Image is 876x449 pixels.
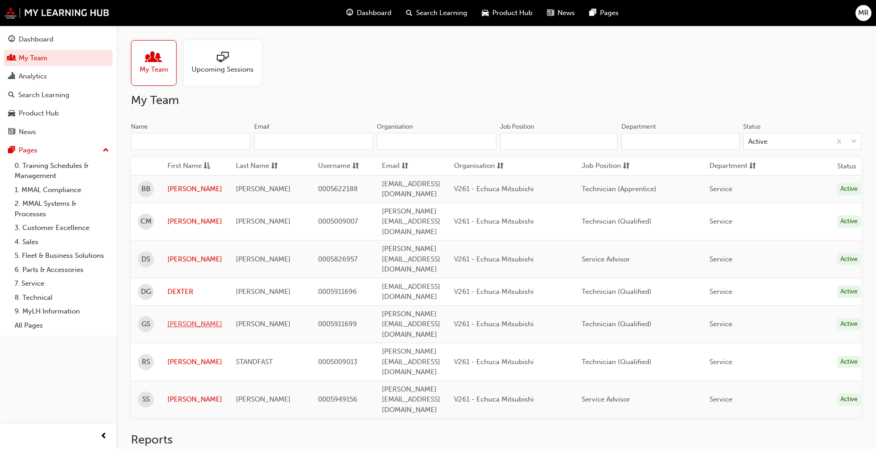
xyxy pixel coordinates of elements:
span: DG [141,287,151,297]
span: news-icon [547,7,554,19]
a: [PERSON_NAME] [167,319,222,329]
div: Active [837,183,861,195]
a: 0. Training Schedules & Management [11,159,113,183]
span: 0005911696 [318,287,357,296]
h2: My Team [131,93,861,108]
span: people-icon [148,52,160,64]
div: Dashboard [19,34,53,45]
span: sorting-icon [352,161,359,172]
span: CM [141,216,151,227]
span: Technician (Qualified) [582,320,652,328]
div: Active [837,215,861,228]
a: Product Hub [4,105,113,122]
button: Usernamesorting-icon [318,161,368,172]
span: Service [709,287,732,296]
a: 4. Sales [11,235,113,249]
input: Organisation [377,133,496,150]
a: DEXTER [167,287,222,297]
span: up-icon [103,145,109,157]
a: guage-iconDashboard [339,4,399,22]
span: GS [141,319,150,329]
button: Pages [4,142,113,159]
span: news-icon [8,128,15,136]
span: Department [709,161,747,172]
span: V261 - Echuca Mitsubishi [454,217,534,225]
span: chart-icon [8,73,15,81]
div: Active [837,253,861,266]
button: MR [855,5,871,21]
span: MR [858,8,869,18]
span: 0005009013 [318,358,358,366]
button: DashboardMy TeamAnalyticsSearch LearningProduct HubNews [4,29,113,142]
span: [PERSON_NAME][EMAIL_ADDRESS][DOMAIN_NAME] [382,385,440,414]
span: V261 - Echuca Mitsubishi [454,255,534,263]
a: [PERSON_NAME] [167,394,222,405]
a: 6. Parts & Accessories [11,263,113,277]
span: pages-icon [8,146,15,155]
a: [PERSON_NAME] [167,216,222,227]
a: 8. Technical [11,291,113,305]
a: Analytics [4,68,113,85]
span: Pages [600,8,619,18]
span: [EMAIL_ADDRESS][DOMAIN_NAME] [382,282,440,301]
span: [PERSON_NAME][EMAIL_ADDRESS][DOMAIN_NAME] [382,310,440,339]
span: 0005826957 [318,255,358,263]
input: Job Position [500,133,618,150]
span: My Team [140,64,168,75]
div: Analytics [19,71,47,82]
a: car-iconProduct Hub [474,4,540,22]
a: All Pages [11,318,113,333]
th: Status [837,161,856,172]
span: [PERSON_NAME] [236,185,291,193]
div: Status [743,122,761,131]
span: [PERSON_NAME][EMAIL_ADDRESS][DOMAIN_NAME] [382,245,440,273]
a: [PERSON_NAME] [167,357,222,367]
a: News [4,124,113,141]
span: Service [709,395,732,403]
span: sorting-icon [401,161,408,172]
span: Technician (Qualified) [582,217,652,225]
div: Pages [19,145,37,156]
span: [PERSON_NAME] [236,395,291,403]
span: Job Position [582,161,621,172]
span: 0005911699 [318,320,357,328]
a: pages-iconPages [582,4,626,22]
span: Service Advisor [582,395,630,403]
div: Active [837,318,861,330]
span: Service [709,185,732,193]
span: Service [709,255,732,263]
a: [PERSON_NAME] [167,254,222,265]
span: Search Learning [416,8,467,18]
div: Active [837,286,861,298]
button: Departmentsorting-icon [709,161,760,172]
span: V261 - Echuca Mitsubishi [454,287,534,296]
div: Active [748,136,767,147]
span: Username [318,161,350,172]
span: Organisation [454,161,495,172]
span: 0005622188 [318,185,358,193]
span: DS [141,254,150,265]
a: My Team [4,50,113,67]
span: Technician (Qualified) [582,358,652,366]
span: guage-icon [8,36,15,44]
span: 0005009007 [318,217,358,225]
a: 9. MyLH Information [11,304,113,318]
span: [PERSON_NAME] [236,255,291,263]
button: Organisationsorting-icon [454,161,504,172]
span: V261 - Echuca Mitsubishi [454,185,534,193]
span: Last Name [236,161,269,172]
input: Email [254,133,374,150]
span: Upcoming Sessions [192,64,254,75]
button: Job Positionsorting-icon [582,161,632,172]
span: First Name [167,161,202,172]
span: people-icon [8,54,15,63]
span: V261 - Echuca Mitsubishi [454,395,534,403]
span: Dashboard [357,8,391,18]
span: Service [709,320,732,328]
button: Emailsorting-icon [382,161,432,172]
a: Upcoming Sessions [184,40,269,86]
span: V261 - Echuca Mitsubishi [454,320,534,328]
a: 3. Customer Excellence [11,221,113,235]
a: Search Learning [4,87,113,104]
